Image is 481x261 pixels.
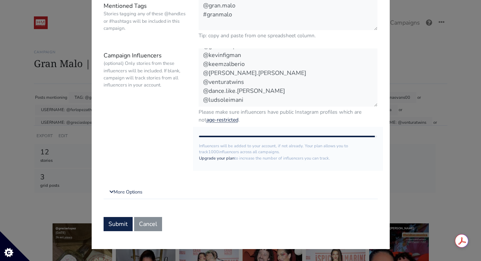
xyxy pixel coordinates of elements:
[199,155,234,161] a: Upgrade your plan
[104,217,133,231] button: Submit
[104,60,187,89] small: (optional) Only stories from these influencers will be included. If blank, campaign will track st...
[104,186,378,199] a: More Options
[199,32,378,40] small: Tip: copy and paste from one spreadsheet column.
[199,48,378,107] textarea: @monsemedinaradio @barbaracamilas @indianaevans00 @ferlopezathie @rominachiodi @kilennyk @senored...
[134,217,162,231] button: Cancel
[199,108,378,124] small: Please make sure influencers have public Instagram profiles which are not .
[193,127,383,171] div: Influencers will be added to your account, if not already. Your plan allows you to track influenc...
[206,116,238,123] a: age-restricted
[199,155,377,162] p: to increase the number of influencers you can track.
[98,48,193,124] label: Campaign Influencers
[104,10,187,32] small: Stories tagging any of these @handles or #hashtags will be included in this campaign.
